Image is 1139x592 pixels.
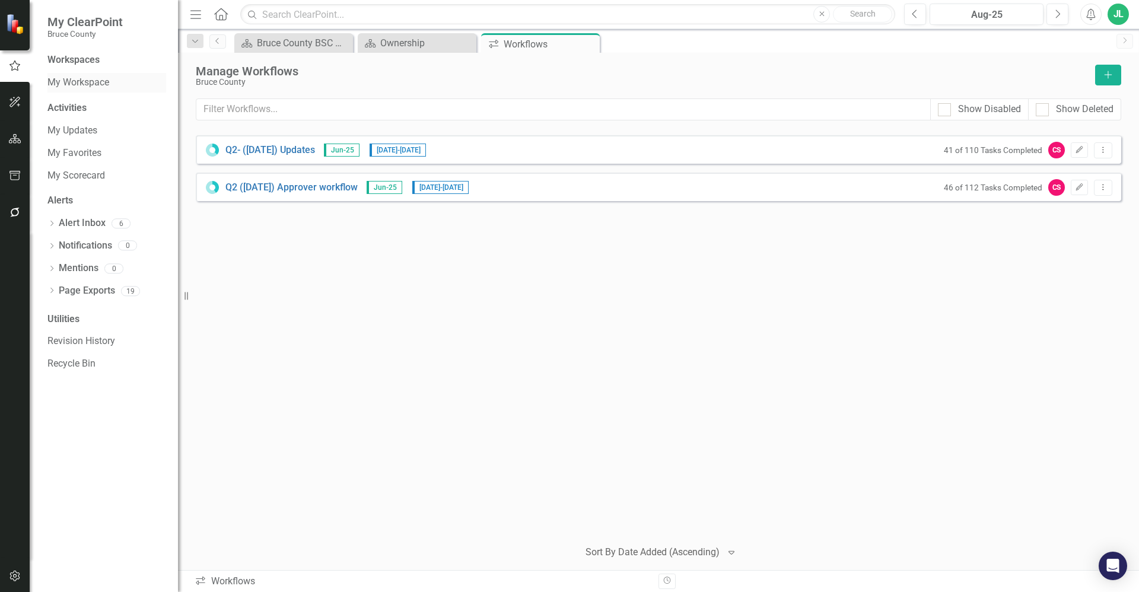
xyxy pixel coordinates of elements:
[412,181,469,194] span: [DATE] - [DATE]
[944,145,1042,155] small: 41 of 110 Tasks Completed
[1108,4,1129,25] button: JL
[47,124,166,138] a: My Updates
[112,218,131,228] div: 6
[1048,179,1065,196] div: CS
[370,144,426,157] span: [DATE] - [DATE]
[196,98,931,120] input: Filter Workflows...
[59,284,115,298] a: Page Exports
[196,65,1089,78] div: Manage Workflows
[118,241,137,251] div: 0
[225,181,358,195] a: Q2 ([DATE]) Approver workflow
[1056,103,1113,116] div: Show Deleted
[59,239,112,253] a: Notifications
[47,147,166,160] a: My Favorites
[47,335,166,348] a: Revision History
[367,181,402,194] span: Jun-25
[240,4,895,25] input: Search ClearPoint...
[195,575,650,588] div: Workflows
[47,29,123,39] small: Bruce County
[958,103,1021,116] div: Show Disabled
[833,6,892,23] button: Search
[944,183,1042,192] small: 46 of 112 Tasks Completed
[47,76,166,90] a: My Workspace
[237,36,350,50] a: Bruce County BSC Welcome Page
[121,286,140,296] div: 19
[504,37,597,52] div: Workflows
[6,14,27,34] img: ClearPoint Strategy
[225,144,315,157] a: Q2- ([DATE]) Updates
[850,9,876,18] span: Search
[361,36,473,50] a: Ownership
[47,15,123,29] span: My ClearPoint
[47,169,166,183] a: My Scorecard
[380,36,473,50] div: Ownership
[934,8,1039,22] div: Aug-25
[59,217,106,230] a: Alert Inbox
[1099,552,1127,580] div: Open Intercom Messenger
[257,36,350,50] div: Bruce County BSC Welcome Page
[47,101,166,115] div: Activities
[47,313,166,326] div: Utilities
[47,357,166,371] a: Recycle Bin
[196,78,1089,87] div: Bruce County
[324,144,359,157] span: Jun-25
[47,194,166,208] div: Alerts
[47,53,100,67] div: Workspaces
[1048,142,1065,158] div: CS
[930,4,1043,25] button: Aug-25
[59,262,98,275] a: Mentions
[104,263,123,273] div: 0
